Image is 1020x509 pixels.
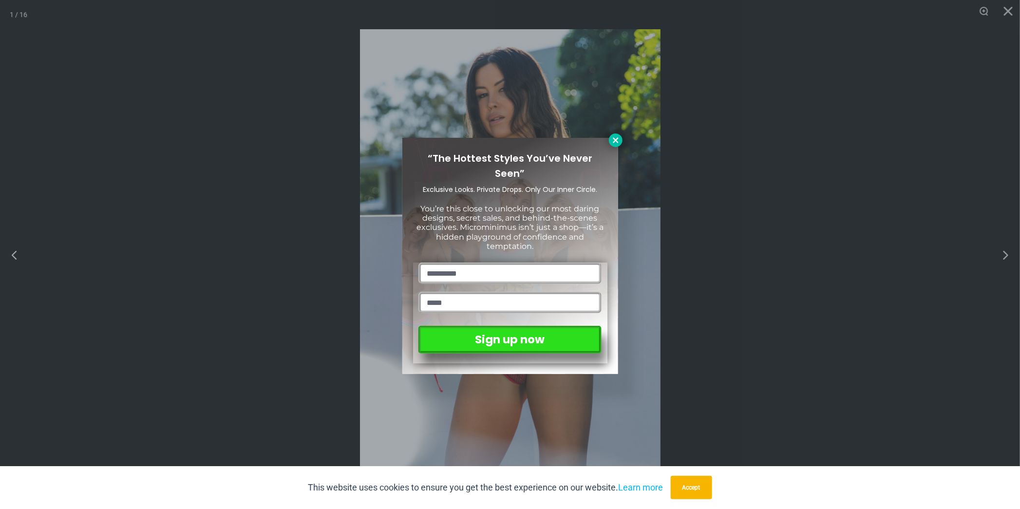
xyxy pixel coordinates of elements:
[428,151,592,180] span: “The Hottest Styles You’ve Never Seen”
[416,204,604,251] span: You’re this close to unlocking our most daring designs, secret sales, and behind-the-scenes exclu...
[423,185,597,194] span: Exclusive Looks. Private Drops. Only Our Inner Circle.
[609,133,623,147] button: Close
[418,326,601,354] button: Sign up now
[308,480,663,495] p: This website uses cookies to ensure you get the best experience on our website.
[619,482,663,492] a: Learn more
[671,476,712,499] button: Accept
